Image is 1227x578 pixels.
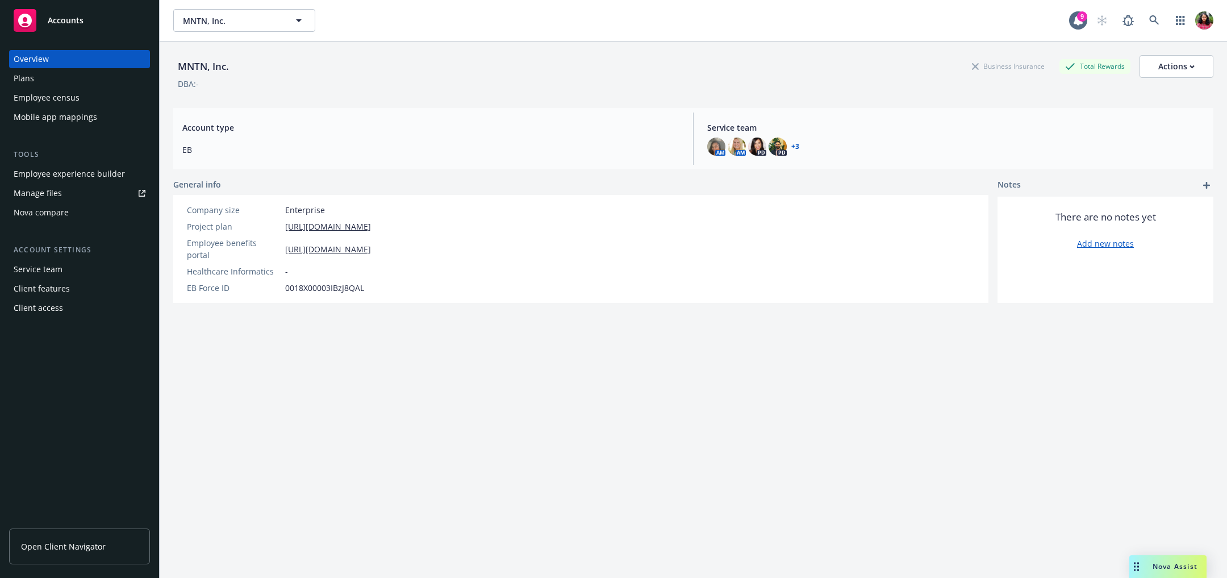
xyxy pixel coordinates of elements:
[769,138,787,156] img: photo
[187,265,281,277] div: Healthcare Informatics
[1200,178,1213,192] a: add
[9,69,150,88] a: Plans
[1077,238,1134,250] a: Add new notes
[285,282,364,294] span: 0018X00003IBzJ8QAL
[9,260,150,278] a: Service team
[14,299,63,317] div: Client access
[14,89,80,107] div: Employee census
[187,282,281,294] div: EB Force ID
[285,204,325,216] span: Enterprise
[1158,56,1195,77] div: Actions
[1153,562,1197,571] span: Nova Assist
[748,138,766,156] img: photo
[9,280,150,298] a: Client features
[707,138,725,156] img: photo
[1117,9,1140,32] a: Report a Bug
[1077,11,1087,22] div: 9
[285,243,371,255] a: [URL][DOMAIN_NAME]
[285,221,371,232] a: [URL][DOMAIN_NAME]
[183,15,281,27] span: MNTN, Inc.
[187,204,281,216] div: Company size
[1091,9,1113,32] a: Start snowing
[9,50,150,68] a: Overview
[9,5,150,36] a: Accounts
[728,138,746,156] img: photo
[182,122,679,134] span: Account type
[173,9,315,32] button: MNTN, Inc.
[9,108,150,126] a: Mobile app mappings
[187,237,281,261] div: Employee benefits portal
[14,69,34,88] div: Plans
[1140,55,1213,78] button: Actions
[1143,9,1166,32] a: Search
[9,203,150,222] a: Nova compare
[1129,555,1143,578] div: Drag to move
[9,165,150,183] a: Employee experience builder
[1195,11,1213,30] img: photo
[14,280,70,298] div: Client features
[14,184,62,202] div: Manage files
[187,221,281,232] div: Project plan
[9,89,150,107] a: Employee census
[9,244,150,256] div: Account settings
[14,165,125,183] div: Employee experience builder
[14,203,69,222] div: Nova compare
[1129,555,1207,578] button: Nova Assist
[1055,210,1156,224] span: There are no notes yet
[14,50,49,68] div: Overview
[9,149,150,160] div: Tools
[791,143,799,150] a: +3
[998,178,1021,192] span: Notes
[48,16,84,25] span: Accounts
[178,78,199,90] div: DBA: -
[1169,9,1192,32] a: Switch app
[1059,59,1130,73] div: Total Rewards
[285,265,288,277] span: -
[173,178,221,190] span: General info
[707,122,1204,134] span: Service team
[14,260,62,278] div: Service team
[21,540,106,552] span: Open Client Navigator
[966,59,1050,73] div: Business Insurance
[182,144,679,156] span: EB
[9,184,150,202] a: Manage files
[14,108,97,126] div: Mobile app mappings
[173,59,233,74] div: MNTN, Inc.
[9,299,150,317] a: Client access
